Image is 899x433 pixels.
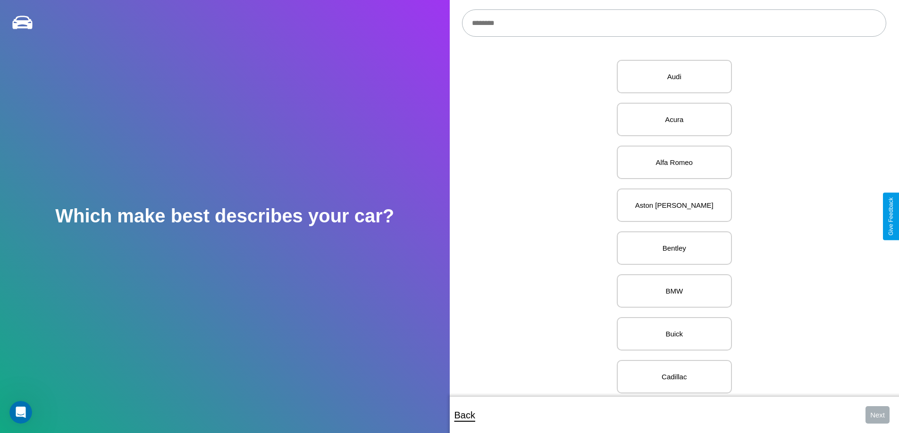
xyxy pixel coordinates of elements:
[627,242,722,254] p: Bentley
[627,285,722,297] p: BMW
[454,407,475,424] p: Back
[55,205,394,227] h2: Which make best describes your car?
[627,70,722,83] p: Audi
[627,370,722,383] p: Cadillac
[627,156,722,169] p: Alfa Romeo
[627,199,722,212] p: Aston [PERSON_NAME]
[865,406,890,424] button: Next
[627,327,722,340] p: Buick
[888,197,894,236] div: Give Feedback
[627,113,722,126] p: Acura
[9,401,32,424] iframe: Intercom live chat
